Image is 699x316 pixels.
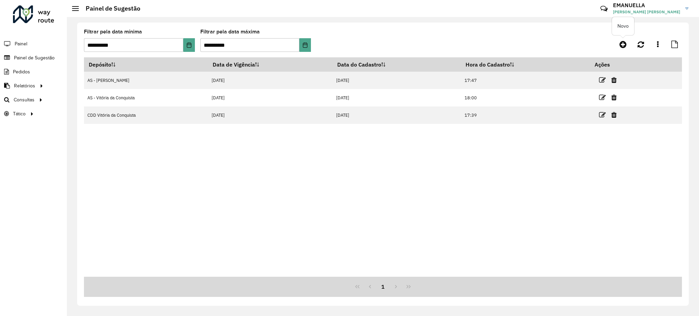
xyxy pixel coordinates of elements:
td: [DATE] [332,72,461,89]
span: Painel de Sugestão [14,54,55,61]
span: Consultas [14,96,34,103]
label: Filtrar pela data mínima [84,28,142,36]
label: Filtrar pela data máxima [200,28,260,36]
td: [DATE] [208,72,332,89]
h3: EMANUELLA [613,2,680,9]
td: 17:47 [461,72,590,89]
button: Choose Date [183,38,195,52]
h2: Painel de Sugestão [79,5,140,12]
span: Painel [15,40,27,47]
a: Editar [599,93,606,102]
div: Novo [612,17,634,35]
td: CDD Vitória da Conquista [84,106,208,124]
td: 17:39 [461,106,590,124]
span: Relatórios [14,82,35,89]
button: Choose Date [299,38,311,52]
span: Pedidos [13,68,30,75]
td: [DATE] [332,89,461,106]
td: [DATE] [208,106,332,124]
a: Editar [599,110,606,119]
a: Excluir [611,110,617,119]
th: Data de Vigência [208,57,332,72]
td: [DATE] [332,106,461,124]
th: Ações [590,57,631,72]
a: Excluir [611,93,617,102]
span: Tático [13,110,26,117]
td: 18:00 [461,89,590,106]
td: AS - Vitória da Conquista [84,89,208,106]
th: Data do Cadastro [332,57,461,72]
button: 1 [376,280,389,293]
a: Editar [599,75,606,85]
a: Contato Rápido [597,1,611,16]
th: Depósito [84,57,208,72]
td: [DATE] [208,89,332,106]
a: Excluir [611,75,617,85]
td: AS - [PERSON_NAME] [84,72,208,89]
th: Hora do Cadastro [461,57,590,72]
span: [PERSON_NAME] [PERSON_NAME] [613,9,680,15]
